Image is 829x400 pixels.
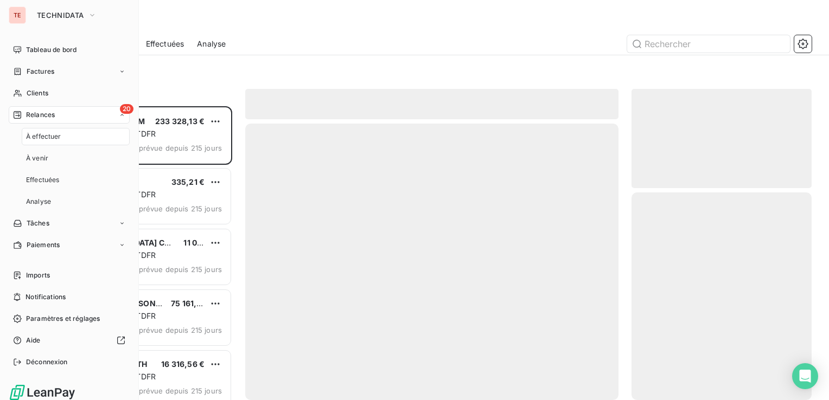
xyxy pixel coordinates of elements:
[37,11,84,20] span: TECHNIDATA
[27,67,54,76] span: Factures
[139,326,222,334] span: prévue depuis 215 jours
[171,299,214,308] span: 75 161,04 €
[26,197,51,207] span: Analyse
[139,265,222,274] span: prévue depuis 215 jours
[26,357,68,367] span: Déconnexion
[26,175,60,185] span: Effectuées
[26,336,41,345] span: Aide
[27,240,60,250] span: Paiements
[183,238,225,247] span: 11 001,07 €
[26,314,100,324] span: Paramètres et réglages
[9,332,130,349] a: Aide
[25,292,66,302] span: Notifications
[197,38,226,49] span: Analyse
[120,104,133,114] span: 20
[171,177,205,186] span: 335,21 €
[52,106,232,400] div: grid
[26,132,61,141] span: À effectuer
[27,218,49,228] span: Tâches
[139,386,222,395] span: prévue depuis 215 jours
[139,144,222,152] span: prévue depuis 215 jours
[76,238,269,247] span: [GEOGRAPHIC_DATA] CHR DE [GEOGRAPHIC_DATA]
[26,110,55,120] span: Relances
[26,45,76,55] span: Tableau de bord
[161,359,205,369] span: 16 316,56 €
[146,38,184,49] span: Effectuées
[155,117,205,126] span: 233 328,13 €
[27,88,48,98] span: Clients
[792,363,818,389] div: Open Intercom Messenger
[9,7,26,24] div: TE
[139,204,222,213] span: prévue depuis 215 jours
[26,153,48,163] span: À venir
[627,35,790,53] input: Rechercher
[26,270,50,280] span: Imports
